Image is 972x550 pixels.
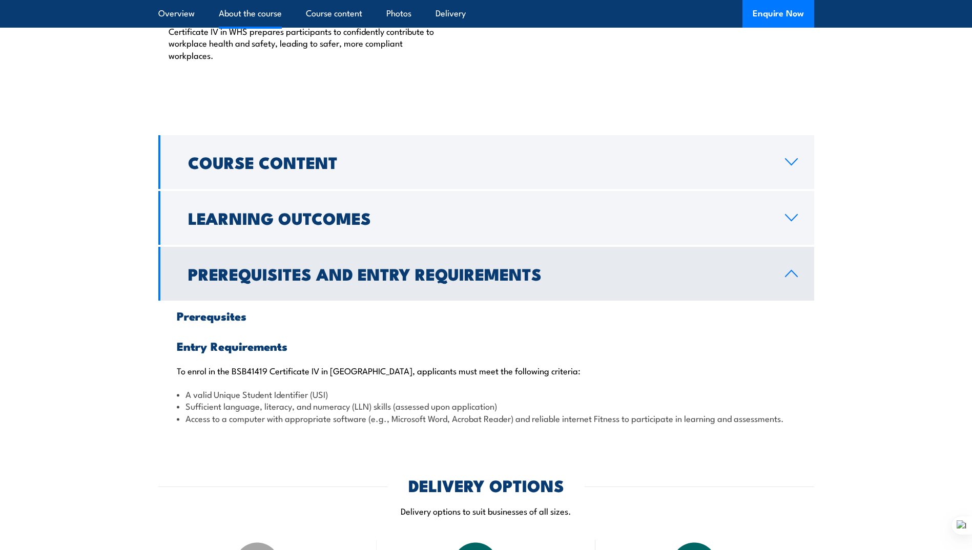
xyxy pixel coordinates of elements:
[188,155,769,169] h2: Course Content
[158,505,814,517] p: Delivery options to suit businesses of all sizes.
[169,13,439,61] p: With a focus on practical, hands-on learning and assessment, FSA's Certificate IV in WHS prepares...
[177,340,796,352] h3: Entry Requirements
[177,412,796,424] li: Access to a computer with appropriate software (e.g., Microsoft Word, Acrobat Reader) and reliabl...
[188,210,769,225] h2: Learning Outcomes
[158,135,814,189] a: Course Content
[158,191,814,245] a: Learning Outcomes
[158,247,814,301] a: Prerequisites and Entry Requirements
[177,365,796,375] p: To enrol in the BSB41419 Certificate IV in [GEOGRAPHIC_DATA], applicants must meet the following ...
[177,388,796,400] li: A valid Unique Student Identifier (USI)
[188,266,769,281] h2: Prerequisites and Entry Requirements
[177,400,796,412] li: Sufficient language, literacy, and numeracy (LLN) skills (assessed upon application)
[177,310,796,322] h3: Prerequsites
[408,478,564,492] h2: DELIVERY OPTIONS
